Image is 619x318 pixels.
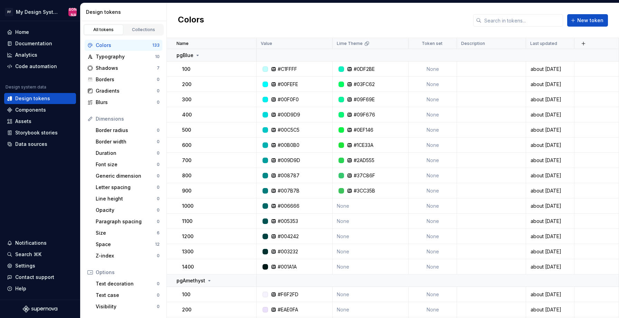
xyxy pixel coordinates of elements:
[96,292,157,299] div: Text case
[530,41,557,46] p: Last updated
[409,244,457,259] td: None
[93,239,162,250] a: Space12
[157,162,160,167] div: 0
[4,104,76,115] a: Components
[526,291,574,298] div: about [DATE]
[278,111,300,118] div: #00D9D9
[15,141,47,148] div: Data sources
[157,128,160,133] div: 0
[96,65,157,72] div: Shadows
[482,14,563,27] input: Search in tokens...
[278,233,299,240] div: #004242
[409,198,457,214] td: None
[85,51,162,62] a: Typography10
[157,150,160,156] div: 0
[157,173,160,179] div: 0
[4,27,76,38] a: Home
[155,54,160,59] div: 10
[157,196,160,202] div: 0
[278,187,299,194] div: #007B7B
[157,207,160,213] div: 0
[182,66,190,73] p: 100
[278,172,299,179] div: #008787
[93,301,162,312] a: Visibility0
[526,187,574,194] div: about [DATE]
[157,304,160,309] div: 0
[354,81,375,88] div: #03FC62
[354,172,375,179] div: #37C86F
[526,142,574,149] div: about [DATE]
[85,74,162,85] a: Borders0
[15,240,47,246] div: Notifications
[354,187,375,194] div: #3CC35B
[182,203,193,209] p: 1000
[177,41,189,46] p: Name
[93,193,162,204] a: Line height0
[96,269,160,276] div: Options
[4,61,76,72] a: Code automation
[96,42,152,49] div: Colors
[526,157,574,164] div: about [DATE]
[93,278,162,289] a: Text decoration0
[409,229,457,244] td: None
[409,287,457,302] td: None
[409,214,457,229] td: None
[333,302,409,317] td: None
[409,259,457,274] td: None
[96,241,155,248] div: Space
[4,237,76,249] button: Notifications
[15,106,46,113] div: Components
[85,97,162,108] a: Blurs0
[4,139,76,150] a: Data sources
[93,182,162,193] a: Letter spacing0
[96,207,157,214] div: Opacity
[93,159,162,170] a: Font size0
[96,115,160,122] div: Dimensions
[461,41,485,46] p: Description
[182,263,194,270] p: 1400
[96,252,157,259] div: Z-index
[182,187,191,194] p: 900
[23,306,57,312] a: Supernova Logo
[85,63,162,74] a: Shadows7
[278,291,298,298] div: #F6F2FD
[15,274,54,281] div: Contact support
[1,4,79,19] button: PFMy Design System[PERSON_NAME]
[333,214,409,229] td: None
[261,41,272,46] p: Value
[93,136,162,147] a: Border width0
[278,203,299,209] div: #006666
[93,227,162,238] a: Size6
[157,292,160,298] div: 0
[409,302,457,317] td: None
[96,99,157,106] div: Blurs
[157,100,160,105] div: 0
[4,272,76,283] button: Contact support
[278,263,297,270] div: #001A1A
[4,260,76,271] a: Settings
[15,129,58,136] div: Storybook stories
[96,138,157,145] div: Border width
[409,153,457,168] td: None
[182,291,190,298] p: 100
[96,150,157,157] div: Duration
[15,52,37,58] div: Analytics
[577,17,603,24] span: New token
[526,263,574,270] div: about [DATE]
[93,125,162,136] a: Border radius0
[278,306,298,313] div: #EAE0FA
[278,218,298,225] div: #005353
[93,216,162,227] a: Paragraph spacing0
[157,281,160,287] div: 0
[96,280,157,287] div: Text decoration
[15,40,52,47] div: Documentation
[333,229,409,244] td: None
[182,111,192,118] p: 400
[96,87,157,94] div: Gradients
[409,107,457,122] td: None
[86,9,164,16] div: Design tokens
[157,230,160,236] div: 6
[409,122,457,138] td: None
[182,218,192,225] p: 1100
[526,66,574,73] div: about [DATE]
